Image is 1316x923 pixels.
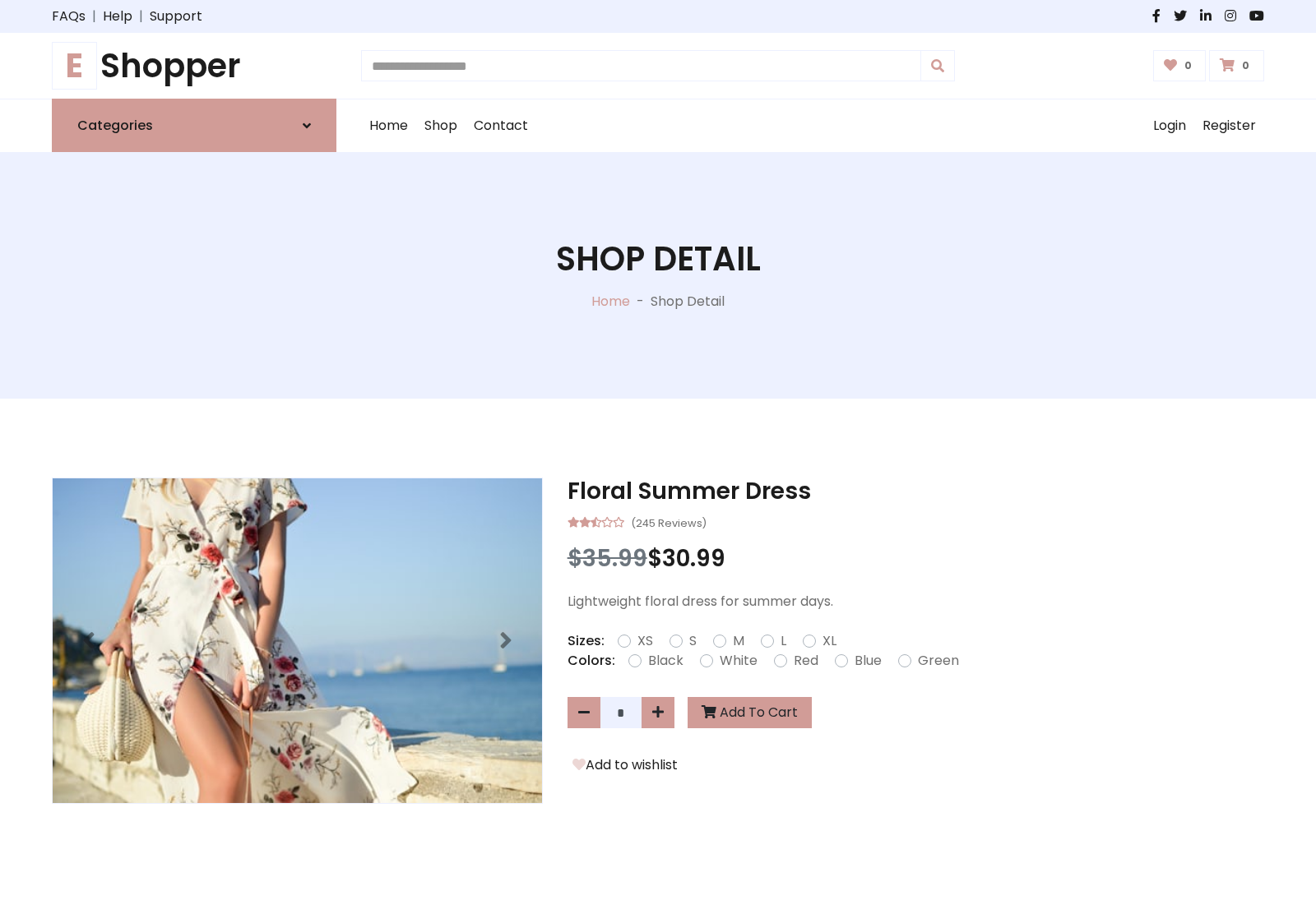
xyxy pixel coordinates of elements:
[568,755,683,776] button: Add to wishlist
[1238,58,1253,73] span: 0
[662,542,725,575] span: 30.99
[52,42,97,90] span: E
[416,99,466,152] a: Shop
[1145,99,1194,152] a: Login
[53,478,542,803] img: Image
[720,651,758,671] label: White
[568,651,615,671] p: Colors:
[86,7,103,26] span: |
[648,651,683,671] label: Black
[52,46,336,85] h1: Shopper
[568,478,1264,505] h3: Floral Summer Dress
[1209,50,1264,81] a: 0
[781,631,786,651] label: L
[568,542,647,575] span: $35.99
[568,545,1264,573] h3: $
[150,7,202,26] a: Support
[630,292,651,312] p: -
[52,46,336,85] a: EShopper
[631,512,707,532] small: (245 Reviews)
[637,631,653,651] label: XS
[1194,99,1264,152] a: Register
[77,118,153,133] h6: Categories
[1180,58,1196,73] span: 0
[361,99,416,152] a: Home
[52,7,86,26] a: FAQs
[822,631,836,651] label: XL
[556,239,761,279] h1: Shop Detail
[466,99,536,152] a: Contact
[918,651,959,671] label: Green
[1153,50,1207,81] a: 0
[733,631,744,651] label: M
[103,7,132,26] a: Help
[132,7,150,26] span: |
[688,697,812,728] button: Add To Cart
[794,651,818,671] label: Red
[568,631,605,651] p: Sizes:
[568,592,1264,611] p: Lightweight floral dress for summer days.
[591,292,630,311] a: Home
[855,651,882,671] label: Blue
[651,292,725,312] p: Shop Detail
[52,99,336,152] a: Categories
[689,631,697,651] label: S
